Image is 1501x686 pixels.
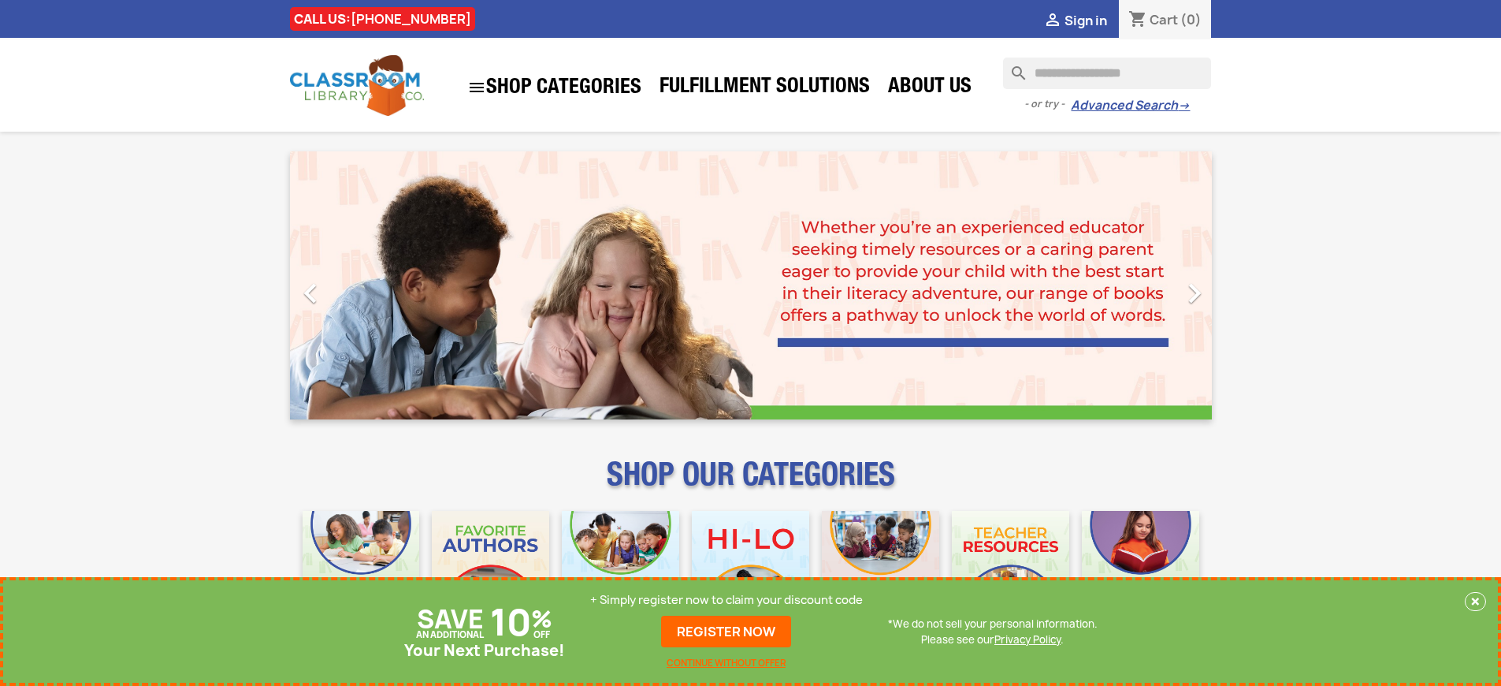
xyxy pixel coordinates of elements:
img: CLC_Dyslexia_Mobile.jpg [1082,511,1199,628]
a: About Us [880,73,979,104]
img: CLC_HiLo_Mobile.jpg [692,511,809,628]
a:  Sign in [1043,12,1107,29]
img: CLC_Phonics_And_Decodables_Mobile.jpg [562,511,679,628]
img: CLC_Fiction_Nonfiction_Mobile.jpg [822,511,939,628]
ul: Carousel container [290,151,1212,419]
span: Sign in [1064,12,1107,29]
img: CLC_Favorite_Authors_Mobile.jpg [432,511,549,628]
i:  [1043,12,1062,31]
a: Fulfillment Solutions [652,73,878,104]
input: Search [1003,58,1211,89]
a: SHOP CATEGORIES [459,70,649,105]
p: SHOP OUR CATEGORIES [290,470,1212,498]
img: Classroom Library Company [290,55,424,116]
div: CALL US: [290,7,475,31]
img: CLC_Bulk_Mobile.jpg [303,511,420,628]
i:  [467,78,486,97]
i:  [1175,274,1214,313]
i:  [291,274,330,313]
a: [PHONE_NUMBER] [351,10,471,28]
img: CLC_Teacher_Resources_Mobile.jpg [952,511,1069,628]
i: shopping_cart [1128,11,1147,30]
a: Previous [290,151,429,419]
span: Cart [1150,11,1178,28]
a: Advanced Search→ [1071,98,1190,114]
span: - or try - [1024,96,1071,112]
span: → [1178,98,1190,114]
a: Next [1073,151,1212,419]
i: search [1003,58,1022,76]
span: (0) [1180,11,1202,28]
